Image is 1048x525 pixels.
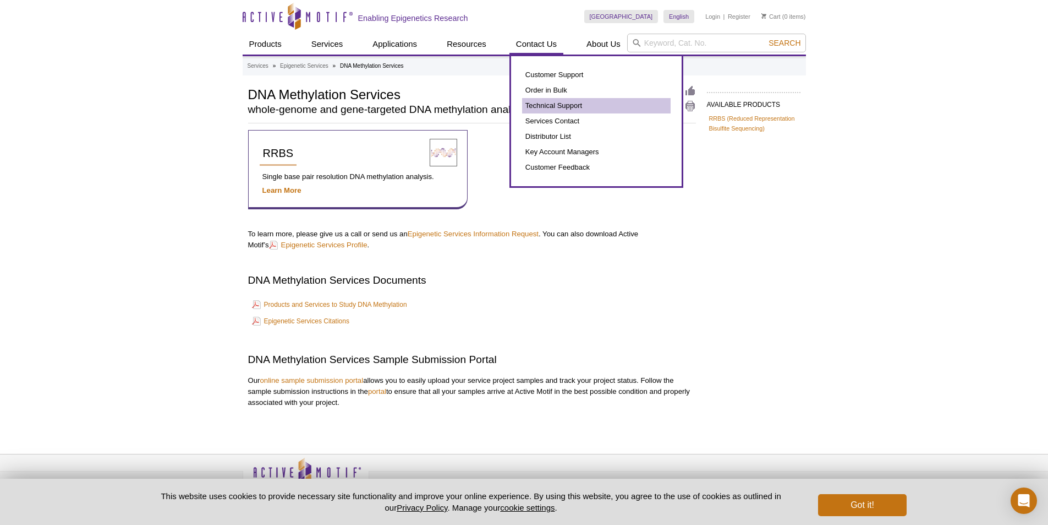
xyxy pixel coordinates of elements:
a: Services Contact [522,113,671,129]
li: » [273,63,276,69]
img: Active Motif, [243,454,369,499]
button: Search [765,38,804,48]
a: RRBS (Reduced Representation Bisulfite Sequencing) [709,113,798,133]
p: Single base pair resolution DNA methylation analysis. [260,171,456,182]
span: Search [769,39,800,47]
h2: whole-genome and gene-targeted DNA methylation analysis [248,105,644,115]
h1: DNA Methylation Services [248,85,644,102]
li: DNA Methylation Services [340,63,404,69]
p: This website uses cookies to provide necessary site functionality and improve your online experie... [142,490,800,513]
a: Resources [440,34,493,55]
table: Click to Verify - This site chose Symantec SSL for secure e-commerce and confidential communicati... [683,474,765,498]
img: Reduced Representation Bisulfite Sequencing Services [430,139,457,166]
a: Applications [366,34,424,55]
li: | [723,10,725,23]
input: Keyword, Cat. No. [627,34,806,52]
span: RRBS [263,147,294,159]
a: Products [243,34,288,55]
a: Epigenetic Services Profile [269,240,367,250]
h2: DNA Methylation Services Documents [248,273,696,288]
a: Services [248,61,268,71]
a: Distributor List [522,129,671,144]
p: Our allows you to easily upload your service project samples and track your project status. Follo... [248,375,696,408]
a: portal [368,387,386,396]
h2: DNA Methylation Services Sample Submission Portal [248,352,696,367]
li: (0 items) [761,10,806,23]
h2: AVAILABLE PRODUCTS [707,92,800,112]
div: Open Intercom Messenger [1011,488,1037,514]
a: Customer Feedback [522,160,671,175]
a: Register [728,13,750,20]
a: Epigenetic Services Information Request [408,230,539,238]
a: Cart [761,13,781,20]
a: Customer Support [522,67,671,83]
a: Contact Us [509,34,563,55]
h2: Enabling Epigenetics Research [358,13,468,23]
a: Login [705,13,720,20]
a: RRBS [260,142,297,166]
li: » [333,63,336,69]
a: Epigenetic Services Citations [252,315,349,328]
a: Services [305,34,350,55]
a: Technical Support [522,98,671,113]
p: To learn more, please give us a call or send us an . You can also download Active Motif’s . [248,229,696,251]
a: online sample submission portal [260,376,363,385]
a: Privacy Policy [397,503,447,512]
a: English [663,10,694,23]
a: Order in Bulk [522,83,671,98]
a: Learn More [262,186,301,194]
a: Products and Services to Study DNA Methylation [252,298,407,311]
a: [GEOGRAPHIC_DATA] [584,10,659,23]
a: Key Account Managers [522,144,671,160]
button: Got it! [818,494,906,516]
button: cookie settings [500,503,555,512]
img: Your Cart [761,13,766,19]
a: About Us [580,34,627,55]
a: Epigenetic Services [280,61,328,71]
